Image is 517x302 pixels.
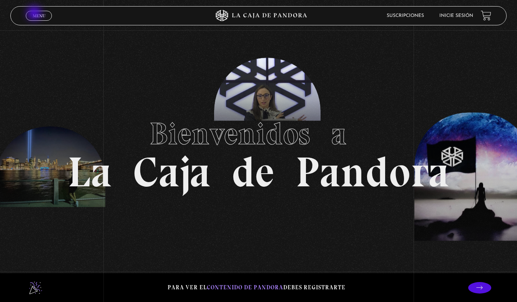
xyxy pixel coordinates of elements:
[150,115,368,152] span: Bienvenidos a
[481,10,491,21] a: View your shopping cart
[33,13,45,18] span: Menu
[439,13,473,18] a: Inicie sesión
[68,109,449,193] h1: La Caja de Pandora
[207,284,283,291] span: contenido de Pandora
[168,282,346,293] p: Para ver el debes registrarte
[30,20,48,25] span: Cerrar
[387,13,424,18] a: Suscripciones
